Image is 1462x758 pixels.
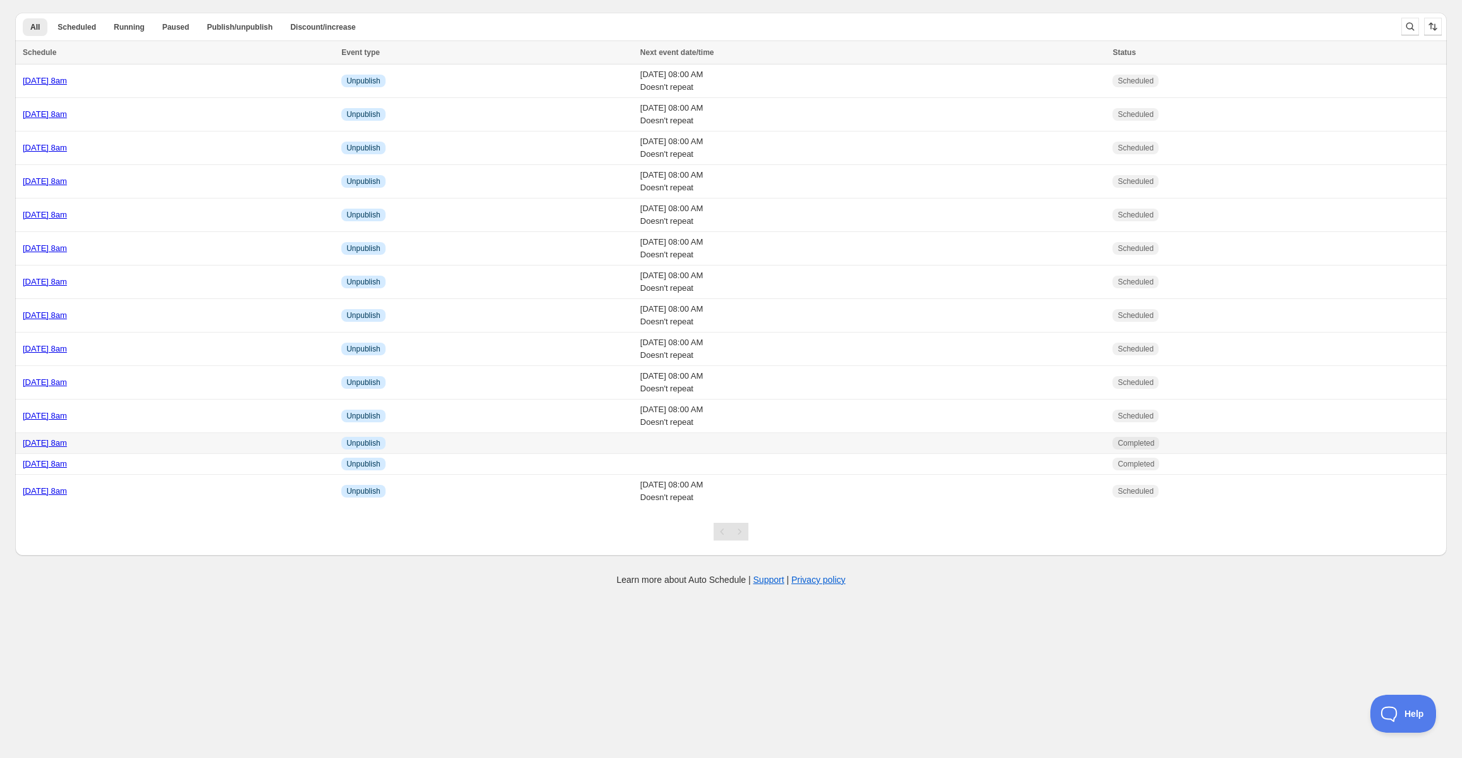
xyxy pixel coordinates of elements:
span: Next event date/time [640,48,714,57]
a: [DATE] 8am [23,76,67,85]
span: Unpublish [346,486,380,496]
span: Schedule [23,48,56,57]
span: Status [1112,48,1136,57]
td: [DATE] 08:00 AM Doesn't repeat [637,400,1109,433]
td: [DATE] 08:00 AM Doesn't repeat [637,366,1109,400]
button: Search and filter results [1401,18,1419,35]
a: [DATE] 8am [23,459,67,468]
span: Unpublish [346,344,380,354]
td: [DATE] 08:00 AM Doesn't repeat [637,131,1109,165]
span: Scheduled [1118,210,1154,220]
span: Unpublish [346,76,380,86]
span: Unpublish [346,176,380,186]
td: [DATE] 08:00 AM Doesn't repeat [637,64,1109,98]
span: Scheduled [1118,486,1154,496]
span: Unpublish [346,277,380,287]
span: Unpublish [346,310,380,321]
span: Paused [162,22,190,32]
span: Scheduled [1118,243,1154,254]
a: [DATE] 8am [23,486,67,496]
a: [DATE] 8am [23,411,67,420]
a: Support [753,575,784,585]
span: Unpublish [346,109,380,119]
a: [DATE] 8am [23,344,67,353]
span: Unpublish [346,210,380,220]
a: [DATE] 8am [23,210,67,219]
span: Scheduled [1118,277,1154,287]
td: [DATE] 08:00 AM Doesn't repeat [637,299,1109,333]
button: Sort the results [1424,18,1442,35]
span: Scheduled [1118,76,1154,86]
span: Publish/unpublish [207,22,272,32]
a: [DATE] 8am [23,310,67,320]
span: Unpublish [346,438,380,448]
iframe: Toggle Customer Support [1370,695,1437,733]
span: Unpublish [346,459,380,469]
span: Discount/increase [290,22,355,32]
span: Unpublish [346,377,380,388]
td: [DATE] 08:00 AM Doesn't repeat [637,165,1109,199]
a: [DATE] 8am [23,143,67,152]
span: Scheduled [1118,377,1154,388]
span: Scheduled [1118,109,1154,119]
a: [DATE] 8am [23,377,67,387]
span: Scheduled [58,22,96,32]
span: Completed [1118,459,1154,469]
td: [DATE] 08:00 AM Doesn't repeat [637,98,1109,131]
span: Scheduled [1118,143,1154,153]
a: Privacy policy [791,575,846,585]
span: Scheduled [1118,344,1154,354]
p: Learn more about Auto Schedule | | [616,573,845,586]
a: [DATE] 8am [23,109,67,119]
span: Unpublish [346,143,380,153]
span: Scheduled [1118,310,1154,321]
a: [DATE] 8am [23,243,67,253]
span: Scheduled [1118,176,1154,186]
span: Running [114,22,145,32]
a: [DATE] 8am [23,176,67,186]
span: Unpublish [346,243,380,254]
td: [DATE] 08:00 AM Doesn't repeat [637,199,1109,232]
td: [DATE] 08:00 AM Doesn't repeat [637,333,1109,366]
span: All [30,22,40,32]
span: Scheduled [1118,411,1154,421]
span: Event type [341,48,380,57]
span: Completed [1118,438,1154,448]
span: Unpublish [346,411,380,421]
nav: Pagination [714,523,748,541]
a: [DATE] 8am [23,277,67,286]
td: [DATE] 08:00 AM Doesn't repeat [637,266,1109,299]
td: [DATE] 08:00 AM Doesn't repeat [637,475,1109,508]
td: [DATE] 08:00 AM Doesn't repeat [637,232,1109,266]
a: [DATE] 8am [23,438,67,448]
